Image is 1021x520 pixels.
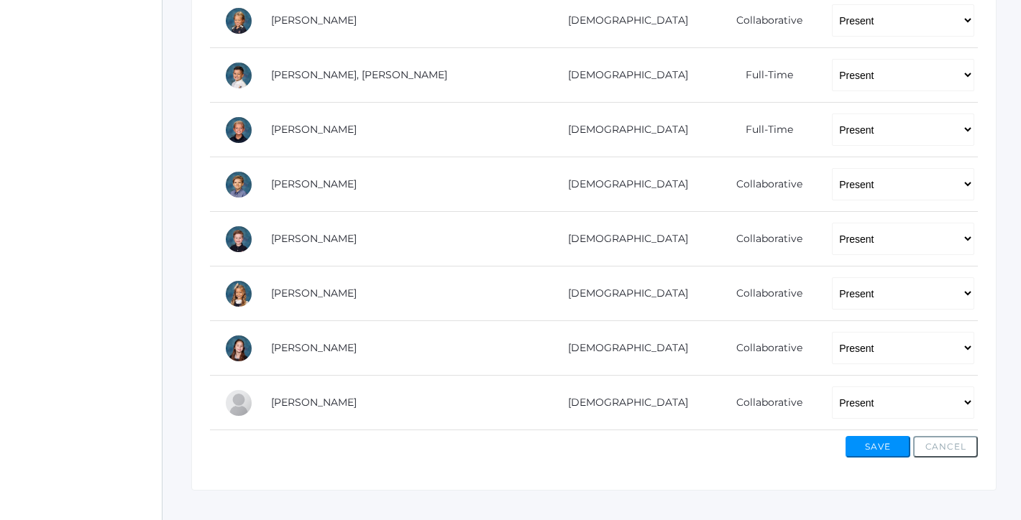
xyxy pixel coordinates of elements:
[271,287,357,300] a: [PERSON_NAME]
[271,123,357,136] a: [PERSON_NAME]
[710,266,818,321] td: Collaborative
[271,396,357,409] a: [PERSON_NAME]
[224,334,253,363] div: Remmie Tourje
[224,116,253,144] div: Brooks Roberts
[710,103,818,157] td: Full-Time
[271,14,357,27] a: [PERSON_NAME]
[224,279,253,308] div: Faye Thompson
[271,232,357,245] a: [PERSON_NAME]
[271,177,357,190] a: [PERSON_NAME]
[535,157,710,212] td: [DEMOGRAPHIC_DATA]
[710,212,818,266] td: Collaborative
[535,212,710,266] td: [DEMOGRAPHIC_DATA]
[535,266,710,321] td: [DEMOGRAPHIC_DATA]
[846,436,910,458] button: Save
[224,170,253,199] div: Noah Smith
[224,389,253,417] div: Mary Wallock
[271,341,357,354] a: [PERSON_NAME]
[535,376,710,430] td: [DEMOGRAPHIC_DATA]
[535,48,710,103] td: [DEMOGRAPHIC_DATA]
[224,6,253,35] div: Emery Pedrick
[271,68,447,81] a: [PERSON_NAME], [PERSON_NAME]
[913,436,978,458] button: Cancel
[535,103,710,157] td: [DEMOGRAPHIC_DATA]
[710,48,818,103] td: Full-Time
[710,321,818,376] td: Collaborative
[710,157,818,212] td: Collaborative
[224,225,253,254] div: Theodore Smith
[535,321,710,376] td: [DEMOGRAPHIC_DATA]
[224,61,253,90] div: Cooper Reyes
[710,376,818,430] td: Collaborative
